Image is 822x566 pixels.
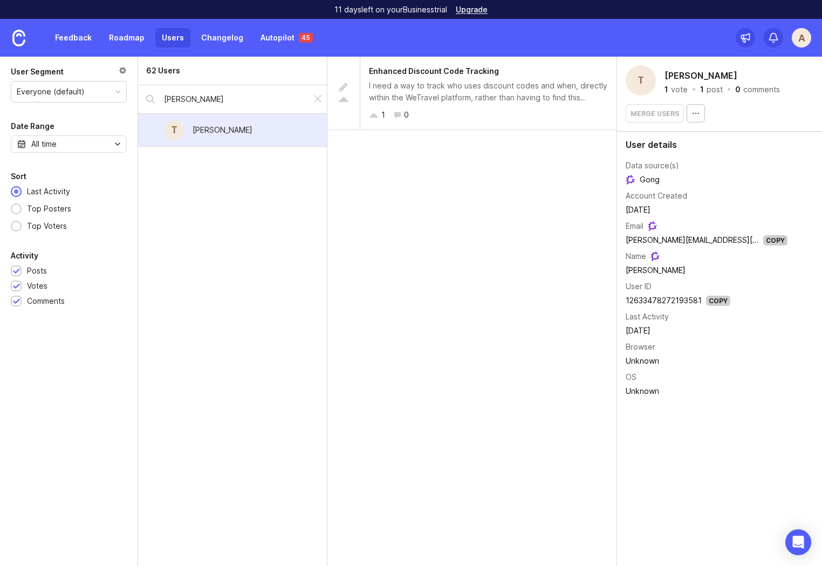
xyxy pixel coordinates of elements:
div: Last Activity [626,311,669,323]
div: Everyone (default) [17,86,85,98]
div: User details [626,140,813,149]
div: Browser [626,341,655,353]
div: Copy [706,296,730,306]
div: 0 [735,86,741,93]
div: OS [626,371,636,383]
div: I need a way to track who uses discount codes and when, directly within the WeTravel platform, ra... [369,80,608,104]
div: 12633478272193581 [626,295,702,306]
div: · [691,86,697,93]
svg: toggle icon [109,140,126,148]
td: Unknown [626,384,787,398]
input: Search by name... [164,93,303,105]
div: Data source(s) [626,160,679,172]
h2: [PERSON_NAME] [662,67,739,84]
td: Unknown [626,354,787,368]
div: User ID [626,281,652,292]
div: Comments [27,295,65,307]
time: [DATE] [626,205,650,214]
div: comments [743,86,780,93]
div: 1 [700,86,704,93]
div: 1 [381,109,385,121]
div: T [165,120,184,140]
a: Feedback [49,28,98,47]
span: Gong [626,174,660,186]
div: 0 [404,109,409,121]
a: Enhanced Discount Code TrackingI need a way to track who uses discount codes and when, directly w... [327,57,616,130]
div: User Segment [11,65,64,78]
a: Changelog [195,28,250,47]
div: Copy [763,235,787,246]
div: post [707,86,723,93]
div: Name [626,250,646,262]
div: Top Voters [22,220,72,232]
a: Users [155,28,190,47]
div: · [726,86,732,93]
div: Posts [27,265,47,277]
div: 62 Users [146,65,180,77]
a: Autopilot 45 [254,28,319,47]
div: Sort [11,170,26,183]
time: [DATE] [626,326,650,335]
a: Upgrade [456,6,488,13]
div: Open Intercom Messenger [785,529,811,555]
img: Gong logo [626,175,635,185]
div: All time [31,138,57,150]
span: Enhanced Discount Code Tracking [369,66,499,76]
td: [PERSON_NAME] [626,263,787,277]
div: Votes [27,280,47,292]
p: 45 [302,33,310,42]
div: Top Posters [22,203,77,215]
div: [PERSON_NAME] [193,124,252,136]
p: 11 days left on your Business trial [334,4,447,15]
a: [PERSON_NAME][EMAIL_ADDRESS][DOMAIN_NAME] [626,235,809,244]
div: Last Activity [22,186,76,197]
a: Roadmap [102,28,151,47]
div: Activity [11,249,38,262]
img: Canny Home [12,30,25,46]
div: T [626,65,656,96]
div: vote [671,86,688,93]
button: A [792,28,811,47]
img: Gong logo [648,221,657,231]
div: 1 [665,86,668,93]
div: Email [626,220,643,232]
img: Gong logo [650,251,660,261]
div: Date Range [11,120,54,133]
div: Account Created [626,190,687,202]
